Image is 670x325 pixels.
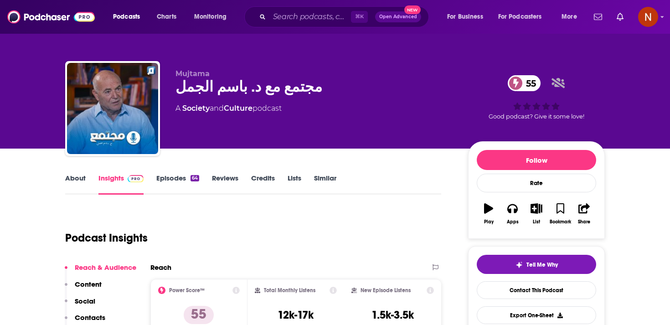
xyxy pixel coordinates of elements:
[188,10,238,24] button: open menu
[562,10,577,23] span: More
[638,7,658,27] img: User Profile
[404,5,421,14] span: New
[533,219,540,225] div: List
[477,197,500,230] button: Play
[212,174,238,195] a: Reviews
[7,8,95,26] img: Podchaser - Follow, Share and Rate Podcasts
[157,10,176,23] span: Charts
[517,75,541,91] span: 55
[65,231,148,245] h1: Podcast Insights
[184,306,214,324] p: 55
[555,10,588,24] button: open menu
[550,219,571,225] div: Bookmark
[269,10,351,24] input: Search podcasts, credits, & more...
[98,174,144,195] a: InsightsPodchaser Pro
[65,263,136,280] button: Reach & Audience
[75,297,95,305] p: Social
[441,10,495,24] button: open menu
[314,174,336,195] a: Similar
[75,313,105,322] p: Contacts
[590,9,606,25] a: Show notifications dropdown
[447,10,483,23] span: For Business
[492,10,555,24] button: open menu
[484,219,494,225] div: Play
[151,10,182,24] a: Charts
[548,197,572,230] button: Bookmark
[613,9,627,25] a: Show notifications dropdown
[477,255,596,274] button: tell me why sparkleTell Me Why
[75,263,136,272] p: Reach & Audience
[65,297,95,314] button: Social
[638,7,658,27] button: Show profile menu
[515,261,523,268] img: tell me why sparkle
[156,174,199,195] a: Episodes64
[375,11,421,22] button: Open AdvancedNew
[75,280,102,289] p: Content
[477,281,596,299] a: Contact This Podcast
[65,280,102,297] button: Content
[361,287,411,294] h2: New Episode Listens
[500,197,524,230] button: Apps
[194,10,227,23] span: Monitoring
[253,6,438,27] div: Search podcasts, credits, & more...
[175,103,282,114] div: A podcast
[508,75,541,91] a: 55
[498,10,542,23] span: For Podcasters
[191,175,199,181] div: 64
[572,197,596,230] button: Share
[507,219,519,225] div: Apps
[351,11,368,23] span: ⌘ K
[489,113,584,120] span: Good podcast? Give it some love!
[288,174,301,195] a: Lists
[67,63,158,154] img: مجتمع مع د. باسم الجمل
[251,174,275,195] a: Credits
[210,104,224,113] span: and
[264,287,315,294] h2: Total Monthly Listens
[224,104,253,113] a: Culture
[113,10,140,23] span: Podcasts
[379,15,417,19] span: Open Advanced
[182,104,210,113] a: Society
[477,174,596,192] div: Rate
[169,287,205,294] h2: Power Score™
[150,263,171,272] h2: Reach
[468,69,605,126] div: 55Good podcast? Give it some love!
[526,261,558,268] span: Tell Me Why
[638,7,658,27] span: Logged in as AdelNBM
[477,306,596,324] button: Export One-Sheet
[175,69,210,78] span: Mujtama
[578,219,590,225] div: Share
[371,308,414,322] h3: 1.5k-3.5k
[525,197,548,230] button: List
[107,10,152,24] button: open menu
[477,150,596,170] button: Follow
[128,175,144,182] img: Podchaser Pro
[278,308,314,322] h3: 12k-17k
[65,174,86,195] a: About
